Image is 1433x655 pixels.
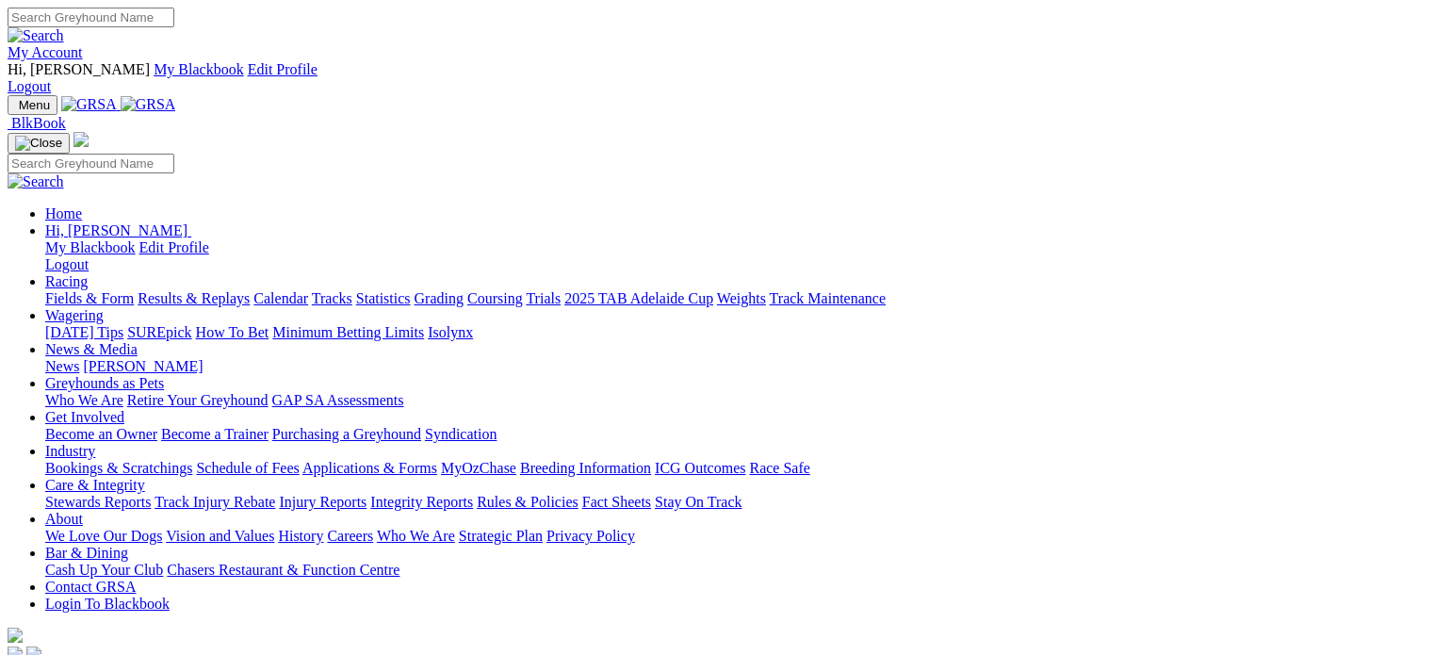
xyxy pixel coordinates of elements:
a: Login To Blackbook [45,596,170,612]
a: Home [45,205,82,221]
a: SUREpick [127,324,191,340]
a: Track Injury Rebate [155,494,275,510]
a: 2025 TAB Adelaide Cup [564,290,713,306]
a: GAP SA Assessments [272,392,404,408]
a: Grading [415,290,464,306]
div: About [45,528,1425,545]
a: Careers [327,528,373,544]
img: Search [8,27,64,44]
a: Vision and Values [166,528,274,544]
a: How To Bet [196,324,269,340]
a: Cash Up Your Club [45,562,163,578]
button: Toggle navigation [8,95,57,115]
button: Toggle navigation [8,133,70,154]
div: Care & Integrity [45,494,1425,511]
a: My Blackbook [45,239,136,255]
input: Search [8,8,174,27]
img: logo-grsa-white.png [8,628,23,643]
a: [DATE] Tips [45,324,123,340]
div: Industry [45,460,1425,477]
a: Greyhounds as Pets [45,375,164,391]
a: Syndication [425,426,497,442]
a: Injury Reports [279,494,366,510]
a: Isolynx [428,324,473,340]
a: Applications & Forms [302,460,437,476]
a: Hi, [PERSON_NAME] [45,222,191,238]
a: About [45,511,83,527]
a: MyOzChase [441,460,516,476]
div: Get Involved [45,426,1425,443]
a: My Blackbook [154,61,244,77]
a: Edit Profile [139,239,209,255]
a: Bar & Dining [45,545,128,561]
span: Hi, [PERSON_NAME] [8,61,150,77]
div: Racing [45,290,1425,307]
div: My Account [8,61,1425,95]
a: Results & Replays [138,290,250,306]
a: Trials [526,290,561,306]
a: Retire Your Greyhound [127,392,269,408]
a: Get Involved [45,409,124,425]
a: Who We Are [45,392,123,408]
a: Care & Integrity [45,477,145,493]
img: Close [15,136,62,151]
a: Purchasing a Greyhound [272,426,421,442]
a: ICG Outcomes [655,460,745,476]
a: Become an Owner [45,426,157,442]
a: Who We Are [377,528,455,544]
a: Chasers Restaurant & Function Centre [167,562,399,578]
div: Greyhounds as Pets [45,392,1425,409]
img: GRSA [121,96,176,113]
a: Minimum Betting Limits [272,324,424,340]
a: History [278,528,323,544]
a: [PERSON_NAME] [83,358,203,374]
input: Search [8,154,174,173]
a: Coursing [467,290,523,306]
div: Bar & Dining [45,562,1425,579]
a: News & Media [45,341,138,357]
a: Fact Sheets [582,494,651,510]
a: Industry [45,443,95,459]
a: Edit Profile [248,61,318,77]
a: Privacy Policy [546,528,635,544]
a: Statistics [356,290,411,306]
a: News [45,358,79,374]
a: Weights [717,290,766,306]
a: We Love Our Dogs [45,528,162,544]
a: Become a Trainer [161,426,269,442]
a: Tracks [312,290,352,306]
div: Wagering [45,324,1425,341]
img: logo-grsa-white.png [73,132,89,147]
div: Hi, [PERSON_NAME] [45,239,1425,273]
a: Logout [45,256,89,272]
a: Contact GRSA [45,579,136,595]
a: Schedule of Fees [196,460,299,476]
a: Calendar [253,290,308,306]
div: News & Media [45,358,1425,375]
a: Bookings & Scratchings [45,460,192,476]
a: Race Safe [749,460,809,476]
a: Fields & Form [45,290,134,306]
a: My Account [8,44,83,60]
a: Stewards Reports [45,494,151,510]
a: Stay On Track [655,494,741,510]
a: Rules & Policies [477,494,578,510]
a: BlkBook [8,115,66,131]
a: Logout [8,78,51,94]
a: Integrity Reports [370,494,473,510]
a: Racing [45,273,88,289]
img: Search [8,173,64,190]
a: Track Maintenance [770,290,886,306]
a: Strategic Plan [459,528,543,544]
span: Menu [19,98,50,112]
img: GRSA [61,96,117,113]
a: Breeding Information [520,460,651,476]
span: Hi, [PERSON_NAME] [45,222,187,238]
span: BlkBook [11,115,66,131]
a: Wagering [45,307,104,323]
